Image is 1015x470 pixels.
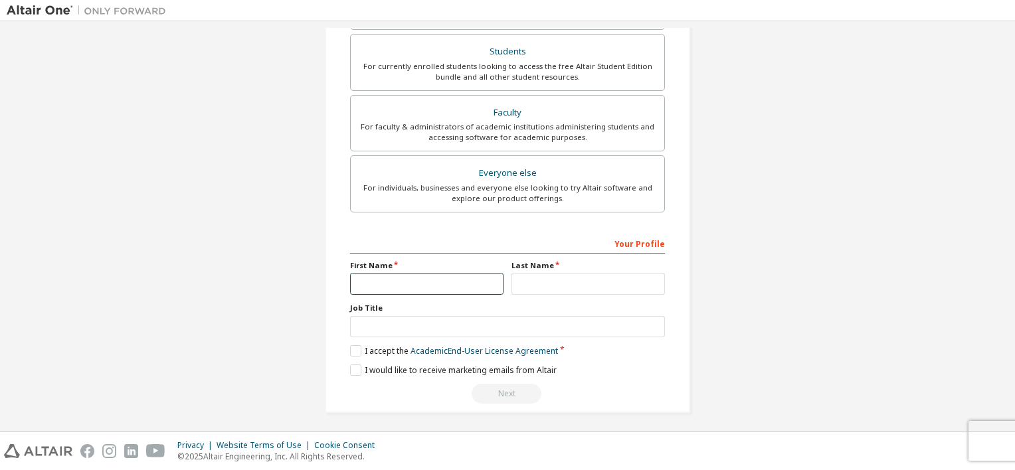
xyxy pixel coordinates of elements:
[146,444,165,458] img: youtube.svg
[80,444,94,458] img: facebook.svg
[7,4,173,17] img: Altair One
[350,232,665,254] div: Your Profile
[350,260,504,271] label: First Name
[4,444,72,458] img: altair_logo.svg
[359,164,656,183] div: Everyone else
[411,345,558,356] a: Academic End-User License Agreement
[124,444,138,458] img: linkedin.svg
[177,451,383,462] p: © 2025 Altair Engineering, Inc. All Rights Reserved.
[359,121,656,143] div: For faculty & administrators of academic institutions administering students and accessing softwa...
[359,42,656,61] div: Students
[102,444,116,458] img: instagram.svg
[511,260,665,271] label: Last Name
[217,440,314,451] div: Website Terms of Use
[314,440,383,451] div: Cookie Consent
[350,364,557,376] label: I would like to receive marketing emails from Altair
[359,61,656,82] div: For currently enrolled students looking to access the free Altair Student Edition bundle and all ...
[359,104,656,122] div: Faculty
[350,384,665,404] div: Read and acccept EULA to continue
[359,183,656,204] div: For individuals, businesses and everyone else looking to try Altair software and explore our prod...
[177,440,217,451] div: Privacy
[350,303,665,313] label: Job Title
[350,345,558,356] label: I accept the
